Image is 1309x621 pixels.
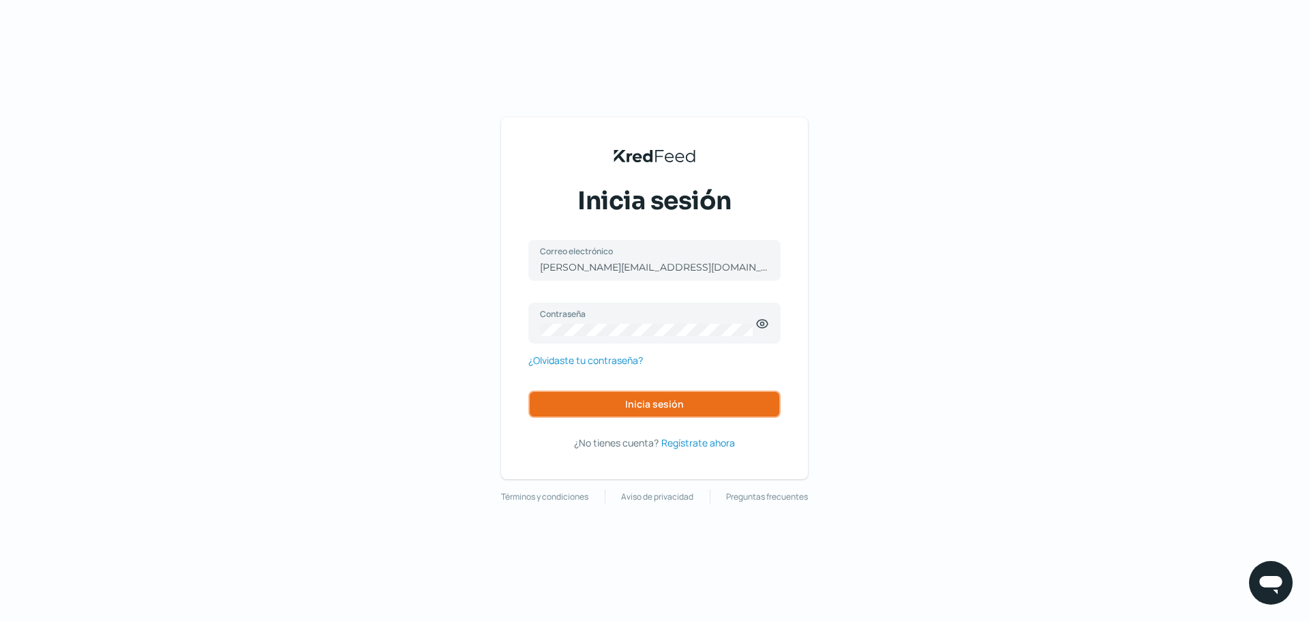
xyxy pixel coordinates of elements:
[574,436,659,449] span: ¿No tienes cuenta?
[726,489,808,504] a: Preguntas frecuentes
[501,489,588,504] a: Términos y condiciones
[577,184,732,218] span: Inicia sesión
[661,434,735,451] a: Regístrate ahora
[625,399,684,409] span: Inicia sesión
[1257,569,1284,596] img: chatIcon
[540,245,755,257] label: Correo electrónico
[528,391,781,418] button: Inicia sesión
[528,352,643,369] a: ¿Olvidaste tu contraseña?
[621,489,693,504] a: Aviso de privacidad
[540,308,755,320] label: Contraseña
